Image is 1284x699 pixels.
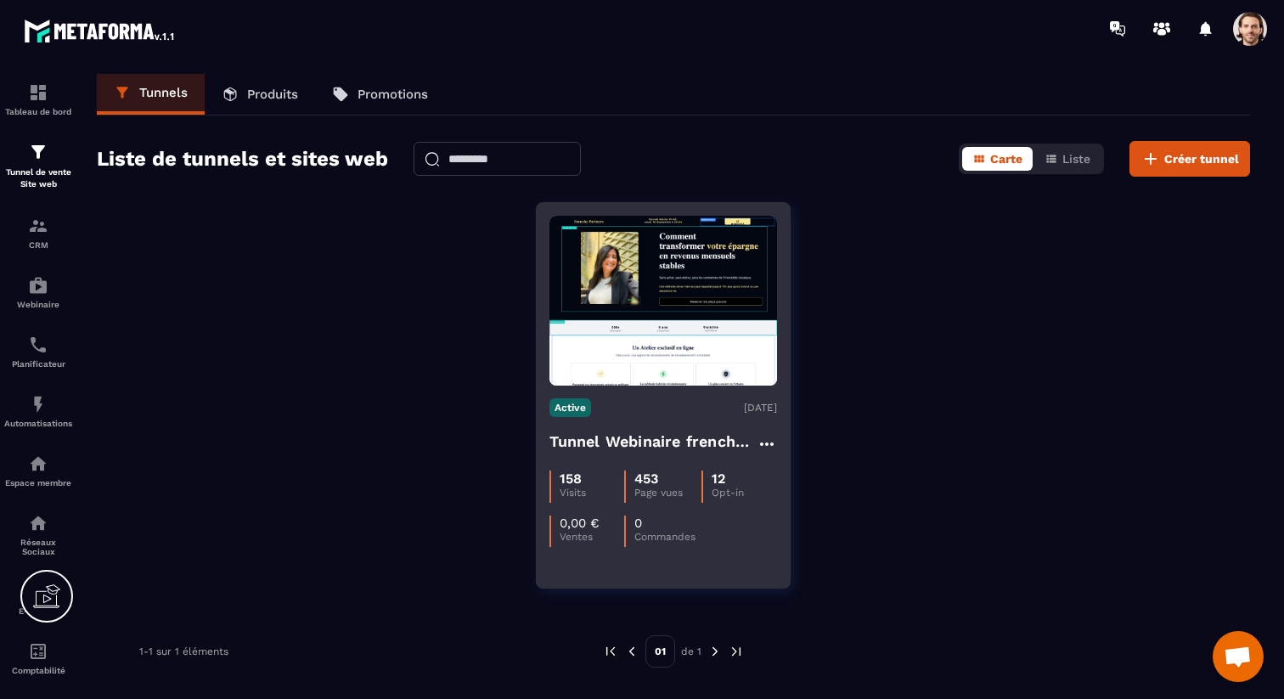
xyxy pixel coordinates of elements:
[4,419,72,428] p: Automatisations
[28,394,48,414] img: automations
[28,275,48,296] img: automations
[4,107,72,116] p: Tableau de bord
[634,531,699,543] p: Commandes
[1062,152,1090,166] span: Liste
[549,398,591,417] p: Active
[712,487,776,499] p: Opt-in
[549,430,757,454] h4: Tunnel Webinaire frenchy partners
[358,87,428,102] p: Promotions
[744,402,777,414] p: [DATE]
[4,629,72,688] a: accountantaccountantComptabilité
[634,487,701,499] p: Page vues
[139,85,188,100] p: Tunnels
[4,381,72,441] a: automationsautomationsAutomatisations
[1034,147,1101,171] button: Liste
[315,74,445,115] a: Promotions
[28,335,48,355] img: scheduler
[1164,150,1239,167] span: Créer tunnel
[603,644,618,659] img: prev
[560,487,624,499] p: Visits
[4,203,72,262] a: formationformationCRM
[4,666,72,675] p: Comptabilité
[549,216,777,386] img: image
[28,216,48,236] img: formation
[28,142,48,162] img: formation
[139,645,228,657] p: 1-1 sur 1 éléments
[97,142,388,176] h2: Liste de tunnels et sites web
[28,454,48,474] img: automations
[990,152,1022,166] span: Carte
[247,87,298,102] p: Produits
[560,516,600,531] p: 0,00 €
[681,645,701,658] p: de 1
[4,478,72,488] p: Espace membre
[645,635,675,668] p: 01
[4,166,72,190] p: Tunnel de vente Site web
[97,74,205,115] a: Tunnels
[729,644,744,659] img: next
[4,322,72,381] a: schedulerschedulerPlanificateur
[4,129,72,203] a: formationformationTunnel de vente Site web
[634,471,658,487] p: 453
[712,471,725,487] p: 12
[4,569,72,629] a: emailemailE-mailing
[4,70,72,129] a: formationformationTableau de bord
[4,500,72,569] a: social-networksocial-networkRéseaux Sociaux
[560,471,582,487] p: 158
[4,538,72,556] p: Réseaux Sociaux
[4,359,72,369] p: Planificateur
[707,644,723,659] img: next
[28,513,48,533] img: social-network
[28,82,48,103] img: formation
[560,531,624,543] p: Ventes
[28,641,48,662] img: accountant
[4,240,72,250] p: CRM
[205,74,315,115] a: Produits
[1129,141,1250,177] button: Créer tunnel
[4,441,72,500] a: automationsautomationsEspace membre
[634,516,642,531] p: 0
[4,262,72,322] a: automationsautomationsWebinaire
[1213,631,1264,682] div: Ouvrir le chat
[624,644,639,659] img: prev
[962,147,1033,171] button: Carte
[4,606,72,616] p: E-mailing
[24,15,177,46] img: logo
[4,300,72,309] p: Webinaire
